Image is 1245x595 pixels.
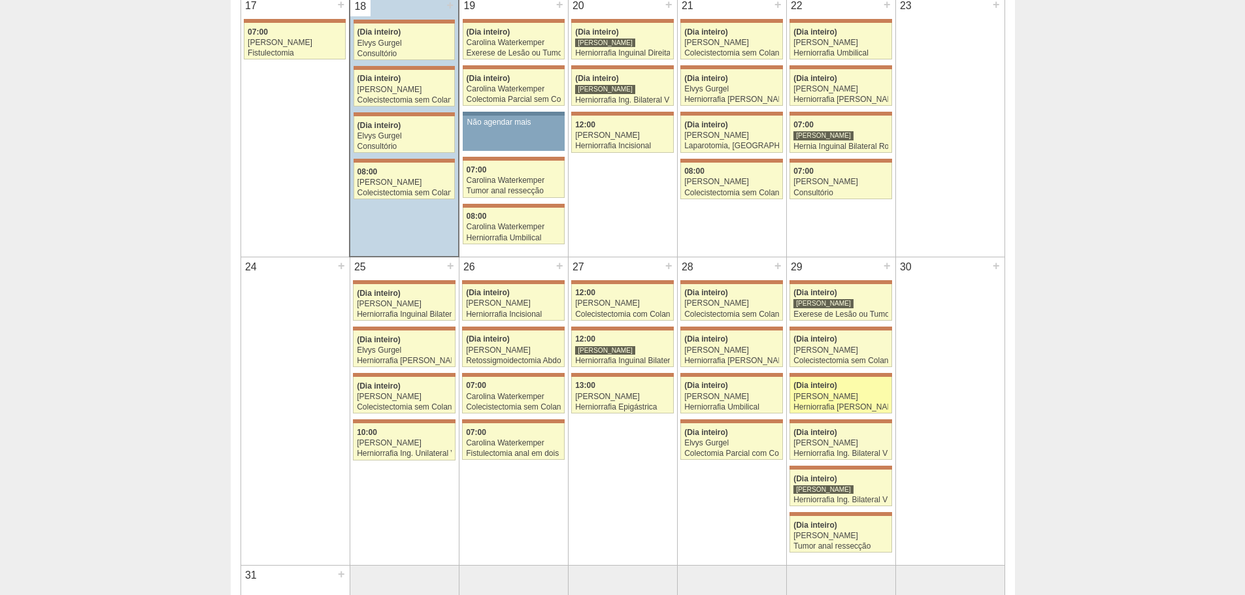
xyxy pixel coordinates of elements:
div: [PERSON_NAME] [684,299,779,308]
div: Consultório [357,50,452,58]
div: Key: Maria Braido [462,327,564,330]
a: (Dia inteiro) [PERSON_NAME] Herniorrafia [PERSON_NAME] [680,330,782,367]
a: (Dia inteiro) [PERSON_NAME] Colecistectomia sem Colangiografia VL [354,70,455,106]
div: [PERSON_NAME] [793,346,888,355]
div: [PERSON_NAME] [793,485,854,494]
a: 07:00 [PERSON_NAME] Fistulectomia [244,23,346,59]
div: Key: Maria Braido [680,19,782,23]
span: (Dia inteiro) [793,381,837,390]
span: (Dia inteiro) [684,334,728,344]
span: (Dia inteiro) [466,288,510,297]
div: [PERSON_NAME] [575,346,635,355]
span: (Dia inteiro) [466,334,510,344]
a: 07:00 [PERSON_NAME] Consultório [789,163,891,199]
a: 07:00 [PERSON_NAME] Hernia Inguinal Bilateral Robótica [789,116,891,152]
div: 31 [241,566,261,585]
a: 08:00 [PERSON_NAME] Colecistectomia sem Colangiografia [680,163,782,199]
a: (Dia inteiro) [PERSON_NAME] Tumor anal ressecção [789,516,891,553]
span: 12:00 [575,288,595,297]
span: (Dia inteiro) [575,27,619,37]
span: (Dia inteiro) [357,74,401,83]
div: Key: Maria Braido [463,65,565,69]
div: Herniorrafia Umbilical [793,49,888,57]
span: (Dia inteiro) [684,27,728,37]
a: 08:00 Carolina Waterkemper Herniorrafia Umbilical [463,208,565,244]
span: (Dia inteiro) [793,474,837,483]
div: [PERSON_NAME] [466,346,561,355]
div: [PERSON_NAME] [793,439,888,447]
div: Carolina Waterkemper [467,85,561,93]
a: (Dia inteiro) [PERSON_NAME] Herniorrafia [PERSON_NAME] [789,69,891,106]
span: 08:00 [684,167,705,176]
a: 07:00 Carolina Waterkemper Colecistectomia sem Colangiografia VL [462,377,564,413]
div: Fistulectomia anal em dois tempos [466,449,561,458]
a: Não agendar mais [463,116,565,151]
div: Colecistectomia sem Colangiografia VL [684,310,779,319]
div: Key: Maria Braido [789,65,891,69]
div: 30 [896,257,916,277]
div: + [991,257,1002,274]
span: (Dia inteiro) [357,27,401,37]
div: Key: Maria Braido [789,159,891,163]
span: 07:00 [466,428,486,437]
div: Key: Maria Braido [680,280,782,284]
div: Colecistectomia sem Colangiografia [684,189,779,197]
div: + [554,257,565,274]
div: 27 [569,257,589,277]
div: Key: Maria Braido [353,419,455,423]
div: Key: Maria Braido [571,65,673,69]
span: (Dia inteiro) [357,381,401,391]
div: Herniorrafia Inguinal Bilateral [575,357,670,365]
a: 12:00 [PERSON_NAME] Herniorrafia Incisional [571,116,673,152]
div: 25 [350,257,371,277]
a: 12:00 [PERSON_NAME] Colecistectomia com Colangiografia VL [571,284,673,321]
div: Herniorrafia [PERSON_NAME] [793,403,888,411]
div: Colecistectomia sem Colangiografia VL [357,96,452,105]
a: (Dia inteiro) Carolina Waterkemper Colectomia Parcial sem Colostomia [463,69,565,106]
a: 13:00 [PERSON_NAME] Herniorrafia Epigástrica [571,377,673,413]
div: [PERSON_NAME] [357,393,452,401]
span: (Dia inteiro) [793,27,837,37]
div: [PERSON_NAME] [793,39,888,47]
a: (Dia inteiro) [PERSON_NAME] Herniorrafia Umbilical [680,377,782,413]
div: Elvys Gurgel [684,439,779,447]
div: [PERSON_NAME] [575,84,635,94]
div: Elvys Gurgel [357,346,452,355]
span: (Dia inteiro) [793,521,837,530]
div: [PERSON_NAME] [684,131,779,140]
div: Key: Maria Braido [789,466,891,470]
div: 24 [241,257,261,277]
a: (Dia inteiro) [PERSON_NAME] Herniorrafia [PERSON_NAME] [789,377,891,413]
span: 10:00 [357,428,377,437]
div: Key: Maria Braido [571,19,673,23]
div: Key: Aviso [463,112,565,116]
a: (Dia inteiro) Carolina Waterkemper Exerese de Lesão ou Tumor de Pele [463,23,565,59]
span: (Dia inteiro) [793,74,837,83]
span: (Dia inteiro) [684,381,728,390]
a: (Dia inteiro) Elvys Gurgel Colectomia Parcial com Colostomia [680,423,782,460]
div: 29 [787,257,807,277]
div: Hernia Inguinal Bilateral Robótica [793,142,888,151]
a: (Dia inteiro) Elvys Gurgel Consultório [354,116,455,153]
div: Key: Maria Braido [354,20,455,24]
div: Carolina Waterkemper [466,439,561,447]
div: Laparotomia, [GEOGRAPHIC_DATA], Drenagem, Bridas [684,142,779,150]
div: Colecistectomia sem Colangiografia VL [793,357,888,365]
div: Herniorrafia Ing. Unilateral VL [357,449,452,458]
div: + [882,257,893,274]
div: Não agendar mais [467,118,560,127]
span: (Dia inteiro) [357,289,401,298]
a: (Dia inteiro) [PERSON_NAME] Colecistectomia sem Colangiografia VL [680,284,782,321]
a: (Dia inteiro) [PERSON_NAME] Herniorrafia Inguinal Bilateral [353,284,455,321]
span: 08:00 [467,212,487,221]
div: Herniorrafia [PERSON_NAME] [684,95,779,104]
div: [PERSON_NAME] [793,532,888,540]
div: Key: Maria Braido [789,512,891,516]
div: [PERSON_NAME] [793,393,888,401]
div: Herniorrafia Epigástrica [575,403,670,411]
div: Carolina Waterkemper [467,223,561,231]
a: 12:00 [PERSON_NAME] Herniorrafia Inguinal Bilateral [571,330,673,367]
a: (Dia inteiro) [PERSON_NAME] Laparotomia, [GEOGRAPHIC_DATA], Drenagem, Bridas [680,116,782,152]
div: Key: Maria Braido [789,373,891,377]
div: [PERSON_NAME] [684,346,779,355]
